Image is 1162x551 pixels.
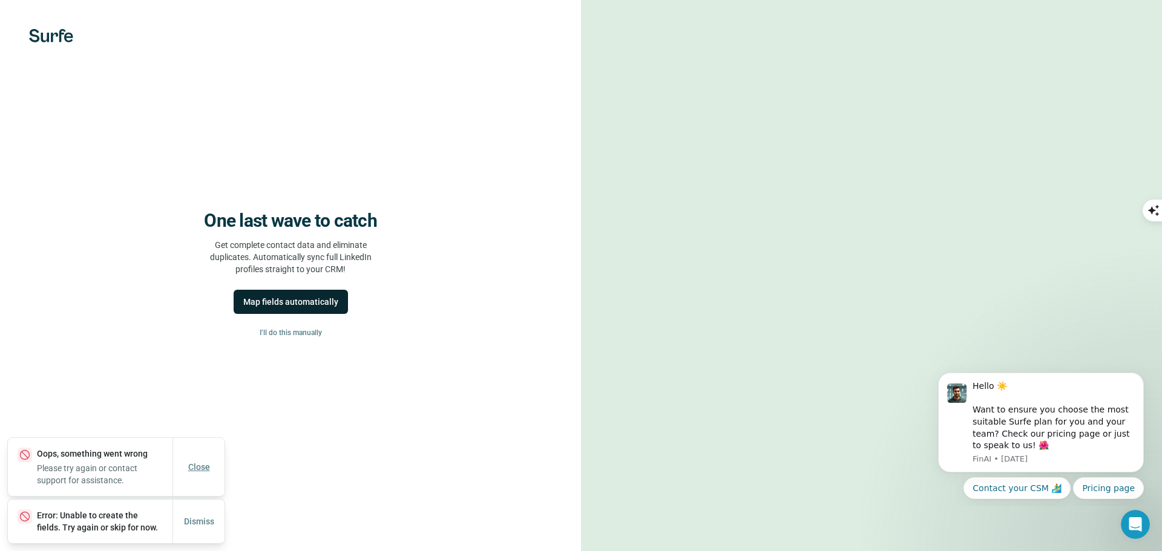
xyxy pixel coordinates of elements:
p: Get complete contact data and eliminate duplicates. Automatically sync full LinkedIn profiles str... [210,239,372,275]
iframe: Intercom notifications message [920,362,1162,506]
h4: One last wave to catch [204,210,377,232]
span: Dismiss [184,515,214,527]
span: Close [188,461,210,473]
p: Please try again or contact support for assistance. [37,462,172,486]
iframe: Intercom live chat [1121,510,1150,539]
p: Oops, something went wrong [37,448,172,460]
div: Map fields automatically [243,296,338,308]
span: I’ll do this manually [260,327,322,338]
button: Dismiss [176,510,223,532]
button: Map fields automatically [234,290,348,314]
p: Error: Unable to create the fields. Try again or skip for now. [37,509,172,533]
button: I’ll do this manually [24,324,557,342]
button: Close [180,456,218,478]
img: Surfe's logo [29,29,73,42]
